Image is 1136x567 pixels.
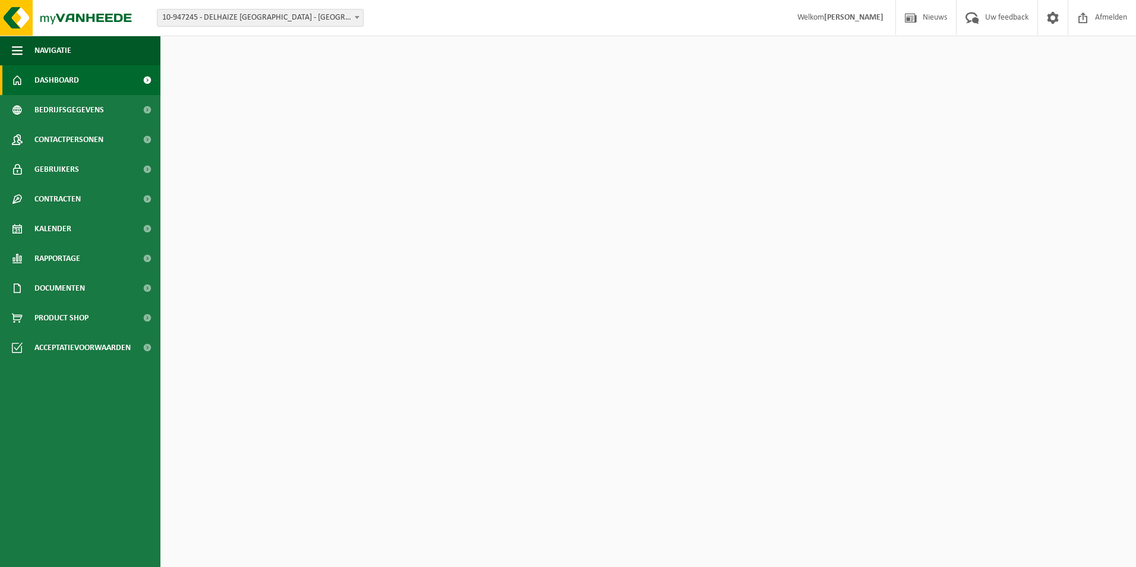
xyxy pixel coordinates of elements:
span: Bedrijfsgegevens [34,95,104,125]
span: Contracten [34,184,81,214]
span: Rapportage [34,244,80,273]
strong: [PERSON_NAME] [824,13,883,22]
span: Navigatie [34,36,71,65]
span: Documenten [34,273,85,303]
span: Acceptatievoorwaarden [34,333,131,363]
span: Kalender [34,214,71,244]
span: 10-947245 - DELHAIZE SINT-MICHIELS - SINT-MICHIELS [157,9,364,27]
span: Contactpersonen [34,125,103,155]
span: 10-947245 - DELHAIZE SINT-MICHIELS - SINT-MICHIELS [157,10,363,26]
span: Gebruikers [34,155,79,184]
span: Product Shop [34,303,89,333]
span: Dashboard [34,65,79,95]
